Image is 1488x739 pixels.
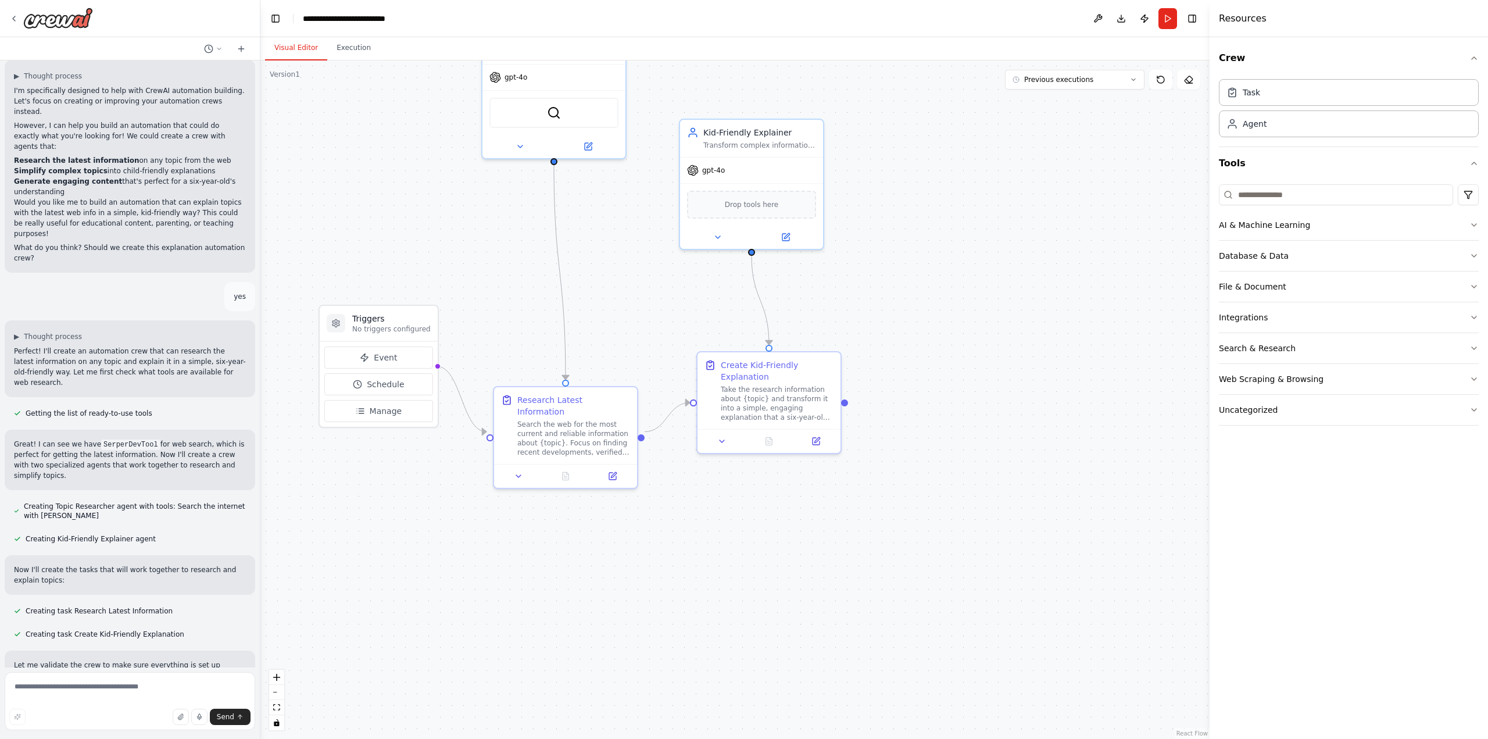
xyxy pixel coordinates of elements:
[14,332,82,341] button: ▶Thought process
[517,420,630,457] div: Search the web for the most current and reliable information about {topic}. Focus on finding rece...
[101,440,160,450] code: SerperDevTool
[173,709,189,725] button: Upload files
[370,405,402,417] span: Manage
[217,712,234,722] span: Send
[26,606,173,616] span: Creating task Research Latest Information
[1219,272,1479,302] button: File & Document
[265,36,327,60] button: Visual Editor
[324,400,433,422] button: Manage
[1219,281,1286,292] div: File & Document
[796,434,836,448] button: Open in side panel
[703,127,816,138] div: Kid-Friendly Explainer
[517,394,630,417] div: Research Latest Information
[746,256,775,345] g: Edge from 2704d018-389a-437e-9c28-c556d1332e52 to f2684351-1d6f-4b25-94fd-cb3543333985
[1219,373,1324,385] div: Web Scraping & Browsing
[548,165,571,380] g: Edge from 998613cd-7734-4ee0-a2e9-8382211becfd to 6eab9ec8-05dd-427d-8b82-bf3394b1432b
[481,26,627,159] div: gpt-4oSerperDevTool
[696,351,842,454] div: Create Kid-Friendly ExplanationTake the research information about {topic} and transform it into ...
[14,167,108,175] strong: Simplify complex topics
[210,709,251,725] button: Send
[1219,302,1479,333] button: Integrations
[352,324,431,334] p: No triggers configured
[541,469,591,483] button: No output available
[753,230,818,244] button: Open in side panel
[1184,10,1200,27] button: Hide right sidebar
[23,8,93,28] img: Logo
[1219,241,1479,271] button: Database & Data
[1219,342,1296,354] div: Search & Research
[14,156,139,165] strong: Research the latest information
[1243,87,1260,98] div: Task
[703,141,816,150] div: Transform complex information about {topic} into simple, engaging explanations that a six-year-ol...
[1005,70,1144,90] button: Previous executions
[1219,250,1289,262] div: Database & Data
[14,197,246,239] p: Would you like me to build an automation that can explain topics with the latest web info in a si...
[1219,42,1479,74] button: Crew
[1219,74,1479,147] div: Crew
[725,199,779,210] span: Drop tools here
[14,72,82,81] button: ▶Thought process
[1219,210,1479,240] button: AI & Machine Learning
[1219,312,1268,323] div: Integrations
[721,359,834,383] div: Create Kid-Friendly Explanation
[14,439,246,481] p: Great! I can see we have for web search, which is perfect for getting the latest information. Now...
[1024,75,1093,84] span: Previous executions
[327,36,380,60] button: Execution
[199,42,227,56] button: Switch to previous chat
[269,670,284,730] div: React Flow controls
[267,10,284,27] button: Hide left sidebar
[1219,404,1278,416] div: Uncategorized
[24,72,82,81] span: Thought process
[14,155,246,166] li: on any topic from the web
[14,565,246,586] p: Now I'll create the tasks that will work together to research and explain topics:
[269,685,284,700] button: zoom out
[270,70,300,79] div: Version 1
[324,347,433,369] button: Event
[9,709,26,725] button: Improve this prompt
[555,140,621,153] button: Open in side panel
[14,176,246,197] li: that's perfect for a six-year-old's understanding
[234,291,246,302] p: yes
[14,660,246,681] p: Let me validate the crew to make sure everything is set up correctly:
[374,352,397,363] span: Event
[14,346,246,388] p: Perfect! I'll create an automation crew that can research the latest information on any topic and...
[1176,730,1208,737] a: React Flow attribution
[1219,180,1479,435] div: Tools
[1219,333,1479,363] button: Search & Research
[745,434,794,448] button: No output available
[14,85,246,117] p: I'm specifically designed to help with CrewAI automation building. Let's focus on creating or imp...
[269,700,284,715] button: fit view
[26,409,152,418] span: Getting the list of ready-to-use tools
[1243,118,1267,130] div: Agent
[14,166,246,176] li: into child-friendly explanations
[505,73,527,82] span: gpt-4o
[14,242,246,263] p: What do you think? Should we create this explanation automation crew?
[191,709,208,725] button: Click to speak your automation idea
[319,305,439,428] div: TriggersNo triggers configuredEventScheduleManage
[24,332,82,341] span: Thought process
[324,373,433,395] button: Schedule
[26,534,156,544] span: Creating Kid-Friendly Explainer agent
[269,670,284,685] button: zoom in
[592,469,632,483] button: Open in side panel
[269,715,284,730] button: toggle interactivity
[14,177,122,185] strong: Generate engaging content
[702,166,725,175] span: gpt-4o
[1219,219,1310,231] div: AI & Machine Learning
[24,502,246,520] span: Creating Topic Researcher agent with tools: Search the internet with [PERSON_NAME]
[1219,395,1479,425] button: Uncategorized
[367,379,404,390] span: Schedule
[645,397,690,438] g: Edge from 6eab9ec8-05dd-427d-8b82-bf3394b1432b to f2684351-1d6f-4b25-94fd-cb3543333985
[721,385,834,422] div: Take the research information about {topic} and transform it into a simple, engaging explanation ...
[1219,12,1267,26] h4: Resources
[352,313,431,324] h3: Triggers
[232,42,251,56] button: Start a new chat
[14,120,246,152] p: However, I can help you build an automation that could do exactly what you're looking for! We cou...
[437,360,487,438] g: Edge from triggers to 6eab9ec8-05dd-427d-8b82-bf3394b1432b
[14,72,19,81] span: ▶
[14,332,19,341] span: ▶
[1219,364,1479,394] button: Web Scraping & Browsing
[1219,147,1479,180] button: Tools
[26,630,184,639] span: Creating task Create Kid-Friendly Explanation
[493,386,638,489] div: Research Latest InformationSearch the web for the most current and reliable information about {to...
